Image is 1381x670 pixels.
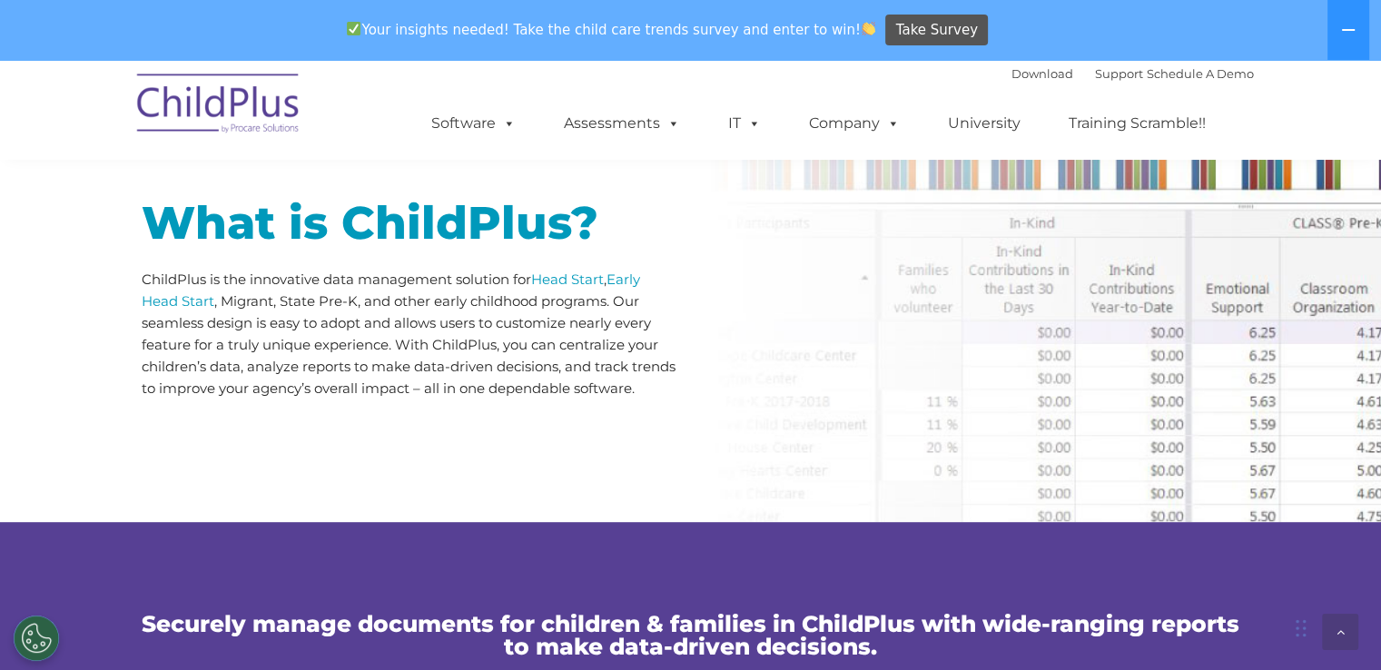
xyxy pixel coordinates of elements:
[1051,105,1224,142] a: Training Scramble!!
[896,15,978,46] span: Take Survey
[142,269,677,399] p: ChildPlus is the innovative data management solution for , , Migrant, State Pre-K, and other earl...
[531,271,604,288] a: Head Start
[1147,66,1254,81] a: Schedule A Demo
[128,61,310,152] img: ChildPlus by Procare Solutions
[930,105,1039,142] a: University
[347,22,360,35] img: ✅
[142,201,677,246] h1: What is ChildPlus?
[862,22,875,35] img: 👏
[340,12,883,47] span: Your insights needed! Take the child care trends survey and enter to win!
[885,15,988,46] a: Take Survey
[1296,601,1307,655] div: Drag
[1095,66,1143,81] a: Support
[1085,474,1381,670] iframe: Chat Widget
[546,105,698,142] a: Assessments
[710,105,779,142] a: IT
[1011,66,1073,81] a: Download
[791,105,918,142] a: Company
[413,105,534,142] a: Software
[14,616,59,661] button: Cookies Settings
[142,610,1239,660] span: Securely manage documents for children & families in ChildPlus with wide-ranging reports to make ...
[142,271,640,310] a: Early Head Start
[1011,66,1254,81] font: |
